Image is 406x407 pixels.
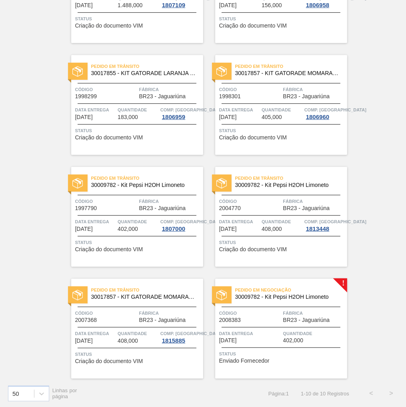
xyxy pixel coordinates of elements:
span: Pedido em Trânsito [235,174,347,182]
span: 01/08/2025 [75,2,93,8]
span: Data entrega [219,218,260,226]
span: 10/08/2025 [219,226,237,232]
span: 2004770 [219,205,241,211]
span: Status [75,127,201,135]
span: 1998299 [75,93,97,99]
span: Status [75,15,201,23]
span: BR23 - Jaguariúna [283,205,330,211]
span: BR23 - Jaguariúna [139,93,186,99]
span: Comp. Carga [160,218,222,226]
a: statusPedido em Trânsito30017857 - KIT GATORADE MOMARACUJA NF23Código1998301FábricaBR23 - Jaguari... [203,55,347,155]
span: Código [75,197,137,205]
span: Pedido em Trânsito [235,62,347,70]
div: 1815885 [160,338,187,344]
span: Criação do documento VIM [75,135,143,141]
span: Quantidade [118,218,158,226]
span: Comp. Carga [304,106,366,114]
span: Código [219,197,281,205]
span: 1997790 [75,205,97,211]
span: 02/08/2025 [75,226,93,232]
span: Criação do documento VIM [219,135,287,141]
span: Pedido em Negociação [235,286,347,294]
span: Data entrega [219,330,281,338]
div: 1807109 [160,2,187,8]
a: statusPedido em Trânsito30009782 - Kit Pepsi H2OH LimonetoCódigo1997790FábricaBR23 - JaguariúnaDa... [59,167,203,267]
span: Status [219,350,345,358]
div: 1813448 [304,226,331,232]
span: Código [75,85,137,93]
span: Data entrega [219,106,260,114]
span: Quantidade [283,330,345,338]
span: Status [219,238,345,246]
span: 01/08/2025 [219,2,237,8]
button: > [381,383,401,403]
span: Comp. Carga [160,330,222,338]
div: 1806959 [160,114,187,120]
div: 1806960 [304,114,331,120]
span: BR23 - Jaguariúna [283,317,330,323]
span: Pedido em Trânsito [91,286,203,294]
span: 30009782 - Kit Pepsi H2OH Limoneto [91,182,197,188]
span: Criação do documento VIM [219,246,287,252]
span: Linhas por página [52,387,77,399]
span: Fábrica [283,309,345,317]
span: Fábrica [139,309,201,317]
span: 408,000 [262,226,282,232]
button: < [361,383,381,403]
span: 405,000 [262,114,282,120]
span: 2008383 [219,317,241,323]
span: BR23 - Jaguariúna [283,93,330,99]
span: Status [75,350,201,358]
a: statusPedido em Trânsito30009782 - Kit Pepsi H2OH LimonetoCódigo2004770FábricaBR23 - JaguariúnaDa... [203,167,347,267]
span: 16/08/2025 [219,338,237,343]
div: 1807000 [160,226,187,232]
span: Criação do documento VIM [75,246,143,252]
a: !statusPedido em Negociação30009782 - Kit Pepsi H2OH LimonetoCódigo2008383FábricaBR23 - Jaguariún... [203,279,347,379]
span: Página : 1 [268,391,289,397]
span: 01/08/2025 [219,114,237,120]
span: Status [219,127,345,135]
span: Fábrica [283,197,345,205]
span: Data entrega [75,330,116,338]
span: Status [75,238,201,246]
span: Fábrica [283,85,345,93]
img: status [216,178,227,189]
a: Comp. [GEOGRAPHIC_DATA]1813448 [304,218,345,232]
span: Comp. Carga [160,106,222,114]
span: 402,000 [118,226,138,232]
span: 30017857 - KIT GATORADE MOMARACUJA NF23 [235,70,341,76]
a: Comp. [GEOGRAPHIC_DATA]1806959 [160,106,201,120]
span: Data entrega [75,106,116,114]
a: Comp. [GEOGRAPHIC_DATA]1807000 [160,218,201,232]
span: Quantidade [118,106,158,114]
img: status [72,66,83,77]
span: Pedido em Trânsito [91,62,203,70]
span: Enviado Fornecedor [219,358,270,364]
span: Criação do documento VIM [219,23,287,29]
span: Pedido em Trânsito [91,174,203,182]
span: 2007368 [75,317,97,323]
span: Fábrica [139,197,201,205]
span: Código [75,309,137,317]
span: 156,000 [262,2,282,8]
span: 1998301 [219,93,241,99]
span: Quantidade [262,218,302,226]
img: status [72,290,83,300]
div: 1806958 [304,2,331,8]
a: Comp. [GEOGRAPHIC_DATA]1815885 [160,330,201,344]
span: Código [219,85,281,93]
span: 15/08/2025 [75,338,93,344]
a: Comp. [GEOGRAPHIC_DATA]1806960 [304,106,345,120]
span: 1 - 10 de 10 Registros [301,391,349,397]
span: 30009782 - Kit Pepsi H2OH Limoneto [235,182,341,188]
span: Código [219,309,281,317]
span: Data entrega [75,218,116,226]
a: statusPedido em Trânsito30017855 - KIT GATORADE LARANJA NF23Código1998299FábricaBR23 - Jaguariúna... [59,55,203,155]
span: 30017857 - KIT GATORADE MOMARACUJA NF23 [91,294,197,300]
img: status [216,66,227,77]
div: 50 [12,390,19,397]
span: Criação do documento VIM [75,358,143,364]
img: status [216,290,227,300]
span: 1.488,000 [118,2,142,8]
span: 183,000 [118,114,138,120]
